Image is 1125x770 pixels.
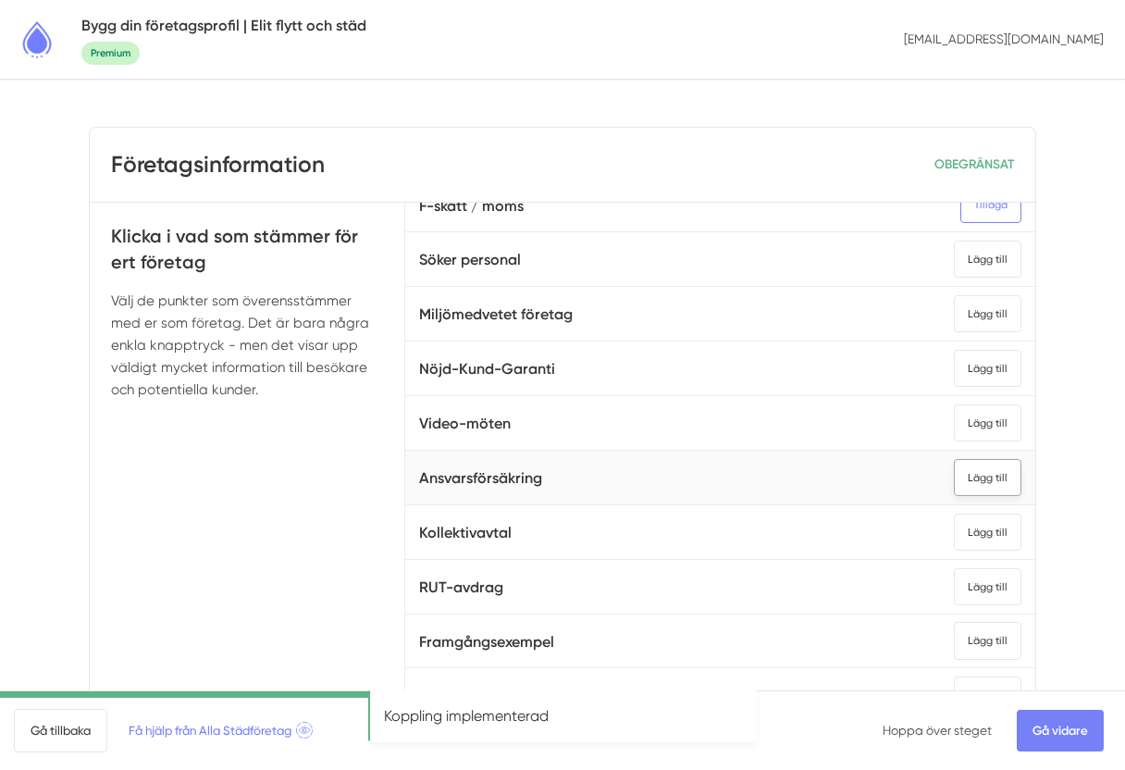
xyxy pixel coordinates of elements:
h5: F-skatt / moms [419,194,524,218]
h5: Bygg din företagsprofil | Elit flytt och städ [81,14,366,38]
div: Lägg till [954,622,1021,659]
h5: Nöjd-Kund-Garanti [419,357,555,381]
div: Tillagd [960,186,1021,223]
p: Välj de punkter som överensstämmer med er som företag. Det är bara några enkla knapptryck - men d... [111,290,383,402]
h3: Företagsinformation [111,149,325,181]
h5: Miljömedvetet företag [419,303,573,327]
h5: Video-möten [419,412,511,436]
div: Lägg till [954,568,1021,605]
p: [EMAIL_ADDRESS][DOMAIN_NAME] [897,23,1111,55]
p: Koppling implementerad [384,705,741,727]
span: Premium [81,42,140,65]
div: Lägg till [954,459,1021,496]
span: OBEGRÄNSAT [934,156,1014,171]
div: Lägg till [954,404,1021,441]
h4: Klicka i vad som stämmer för ert företag [111,224,383,290]
h5: Arbetar enligt rådande branschregler och Svensk lagstiftning [419,685,839,709]
a: Gå tillbaka [14,709,107,752]
h5: Framgångsexempel [419,630,554,654]
h5: Ansvarsförsäkring [419,466,542,491]
a: Hoppa över steget [883,723,992,738]
div: Lägg till [954,241,1021,278]
h5: Söker personal [419,248,521,272]
img: Alla Städföretag [14,17,60,63]
h5: Kollektivavtal [419,521,512,545]
a: Gå vidare [1017,710,1104,751]
div: Lägg till [954,295,1021,332]
h5: RUT-avdrag [419,576,503,600]
div: Lägg till [954,350,1021,387]
div: Lägg till [954,514,1021,551]
div: Lägg till [954,677,1021,714]
span: Få hjälp från Alla Städföretag [129,721,313,740]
